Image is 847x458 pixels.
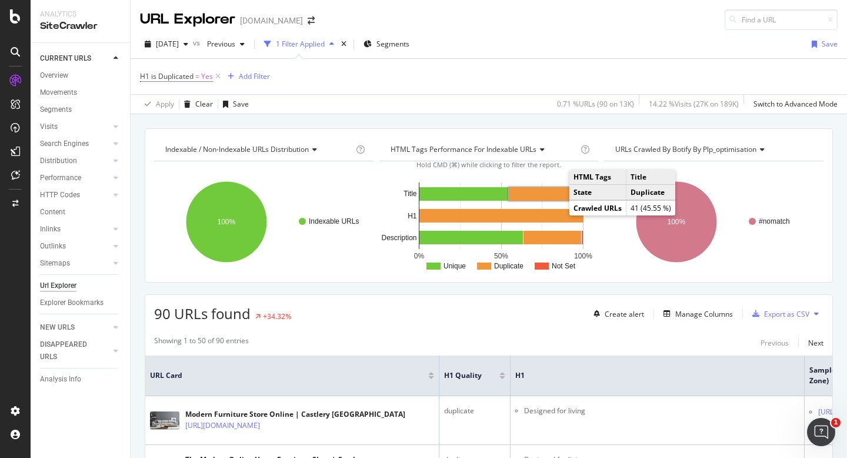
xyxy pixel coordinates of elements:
[569,201,626,216] td: Crawled URLs
[557,99,634,109] div: 0.71 % URLs ( 90 on 13K )
[185,409,405,420] div: Modern Furniture Store Online | Castlery [GEOGRAPHIC_DATA]
[569,170,626,185] td: HTML Tags
[223,69,270,84] button: Add Filter
[309,217,359,225] text: Indexable URLs
[40,104,122,116] a: Segments
[193,38,202,48] span: vs
[807,35,838,54] button: Save
[195,99,213,109] div: Clear
[807,418,835,446] iframe: Intercom live chat
[359,35,414,54] button: Segments
[40,87,77,99] div: Movements
[40,69,68,82] div: Overview
[40,321,110,334] a: NEW URLS
[649,99,739,109] div: 14.22 % Visits ( 27K on 189K )
[202,35,249,54] button: Previous
[40,52,91,65] div: CURRENT URLS
[263,311,291,321] div: +34.32%
[515,370,782,381] span: H1
[40,240,66,253] div: Outlinks
[388,140,579,159] h4: HTML Tags Performance for Indexable URLs
[40,19,121,33] div: SiteCrawler
[381,234,416,242] text: Description
[276,39,325,49] div: 1 Filter Applied
[240,15,303,26] div: [DOMAIN_NAME]
[626,170,676,185] td: Title
[604,171,823,273] svg: A chart.
[40,121,110,133] a: Visits
[408,212,417,220] text: H1
[764,309,809,319] div: Export as CSV
[753,99,838,109] div: Switch to Advanced Mode
[668,218,686,226] text: 100%
[40,87,122,99] a: Movements
[259,35,339,54] button: 1 Filter Applied
[339,38,349,50] div: times
[156,39,179,49] span: 2025 Sep. 21st
[759,217,790,225] text: #nomatch
[40,206,122,218] a: Content
[40,104,72,116] div: Segments
[163,140,354,159] h4: Indexable / Non-Indexable URLs Distribution
[201,68,213,85] span: Yes
[154,336,249,350] div: Showing 1 to 50 of 90 entries
[391,144,536,154] span: HTML Tags Performance for Indexable URLs
[40,172,81,184] div: Performance
[140,35,193,54] button: [DATE]
[154,304,251,323] span: 90 URLs found
[40,240,110,253] a: Outlinks
[195,71,199,81] span: =
[40,297,122,309] a: Explorer Bookmarks
[379,171,599,273] svg: A chart.
[40,280,122,292] a: Url Explorer
[40,138,89,150] div: Search Engines
[308,16,315,25] div: arrow-right-arrow-left
[156,99,174,109] div: Apply
[494,262,523,270] text: Duplicate
[40,172,110,184] a: Performance
[808,338,823,348] div: Next
[613,140,813,159] h4: URLs Crawled By Botify By plp_optimisation
[574,252,592,260] text: 100%
[675,309,733,319] div: Manage Columns
[40,121,58,133] div: Visits
[218,95,249,114] button: Save
[239,71,270,81] div: Add Filter
[659,307,733,321] button: Manage Columns
[748,304,809,323] button: Export as CSV
[185,420,260,432] a: [URL][DOMAIN_NAME]
[605,309,644,319] div: Create alert
[140,71,194,81] span: H1 is Duplicated
[40,138,110,150] a: Search Engines
[202,39,235,49] span: Previous
[40,223,110,235] a: Inlinks
[40,257,70,270] div: Sitemaps
[414,252,424,260] text: 0%
[416,160,561,169] span: Hold CMD (⌘) while clicking to filter the report.
[725,9,838,30] input: Find a URL
[154,171,374,273] svg: A chart.
[140,95,174,114] button: Apply
[40,155,110,167] a: Distribution
[376,39,409,49] span: Segments
[831,418,841,427] span: 1
[40,206,65,218] div: Content
[404,190,417,198] text: Title
[808,336,823,350] button: Next
[40,321,75,334] div: NEW URLS
[40,373,81,386] div: Analysis Info
[822,39,838,49] div: Save
[179,95,213,114] button: Clear
[626,201,676,216] td: 41 (45.55 %)
[40,338,110,363] a: DISAPPEARED URLS
[150,370,425,381] span: URL Card
[40,52,110,65] a: CURRENT URLS
[165,144,309,154] span: Indexable / Non-Indexable URLs distribution
[150,411,179,430] img: main image
[443,262,466,270] text: Unique
[761,338,789,348] div: Previous
[40,257,110,270] a: Sitemaps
